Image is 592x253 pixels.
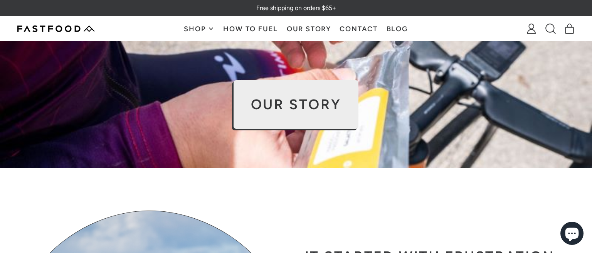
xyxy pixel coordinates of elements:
[184,25,208,32] span: Shop
[558,222,586,247] inbox-online-store-chat: Shopify online store chat
[17,25,94,32] img: Fastfood
[180,17,219,41] button: Shop
[335,17,382,41] a: Contact
[219,17,282,41] a: How To Fuel
[382,17,412,41] a: Blog
[283,17,336,41] a: Our Story
[251,98,341,111] h2: Our Story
